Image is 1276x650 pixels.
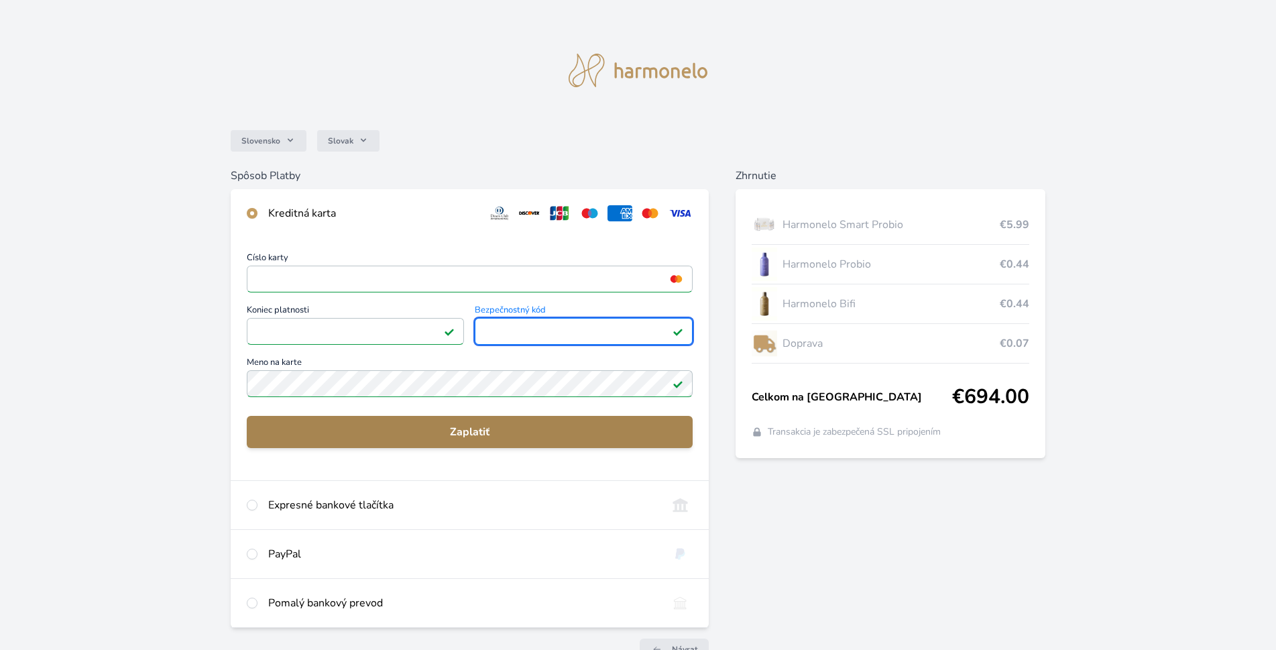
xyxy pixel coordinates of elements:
span: Harmonelo Bifi [782,296,1000,312]
img: jcb.svg [547,205,572,221]
img: Box-6-lahvi-SMART-PROBIO-1_(1)-lo.png [752,208,777,241]
iframe: Iframe pre deň vypršania platnosti [253,322,459,341]
iframe: Iframe pre bezpečnostný kód [481,322,687,341]
img: paypal.svg [668,546,693,562]
img: CLEAN_PROBIO_se_stinem_x-lo.jpg [752,248,777,281]
span: €5.99 [1000,217,1029,233]
span: Harmonelo Probio [782,256,1000,272]
span: Celkom na [GEOGRAPHIC_DATA] [752,389,952,405]
button: Zaplatiť [247,416,693,448]
img: logo.svg [569,54,708,87]
span: €0.44 [1000,296,1029,312]
img: Pole je platné [673,378,683,389]
iframe: Iframe pre číslo karty [253,270,687,288]
img: mc.svg [638,205,662,221]
h6: Spôsob Platby [231,168,709,184]
h6: Zhrnutie [736,168,1045,184]
div: Pomalý bankový prevod [268,595,657,611]
button: Slovensko [231,130,306,152]
div: Kreditná karta [268,205,477,221]
button: Slovak [317,130,380,152]
span: Bezpečnostný kód [475,306,693,318]
span: Číslo karty [247,254,693,266]
span: Doprava [782,335,1000,351]
img: Pole je platné [673,326,683,337]
div: Expresné bankové tlačítka [268,497,657,513]
span: €0.07 [1000,335,1029,351]
img: Pole je platné [444,326,455,337]
img: amex.svg [607,205,632,221]
span: Harmonelo Smart Probio [782,217,1000,233]
img: visa.svg [668,205,693,221]
span: Koniec platnosti [247,306,465,318]
span: Slovensko [241,136,280,146]
span: Transakcia je zabezpečená SSL pripojením [768,425,941,439]
img: onlineBanking_SK.svg [668,497,693,513]
span: Slovak [328,136,353,146]
img: discover.svg [517,205,542,221]
img: diners.svg [487,205,512,221]
span: Meno na karte [247,358,693,370]
img: mc [667,273,685,285]
img: bankTransfer_IBAN.svg [668,595,693,611]
span: €694.00 [952,385,1029,409]
img: maestro.svg [577,205,602,221]
div: PayPal [268,546,657,562]
input: Meno na kartePole je platné [247,370,693,397]
img: CLEAN_BIFI_se_stinem_x-lo.jpg [752,287,777,321]
span: Zaplatiť [257,424,682,440]
span: €0.44 [1000,256,1029,272]
img: delivery-lo.png [752,327,777,360]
